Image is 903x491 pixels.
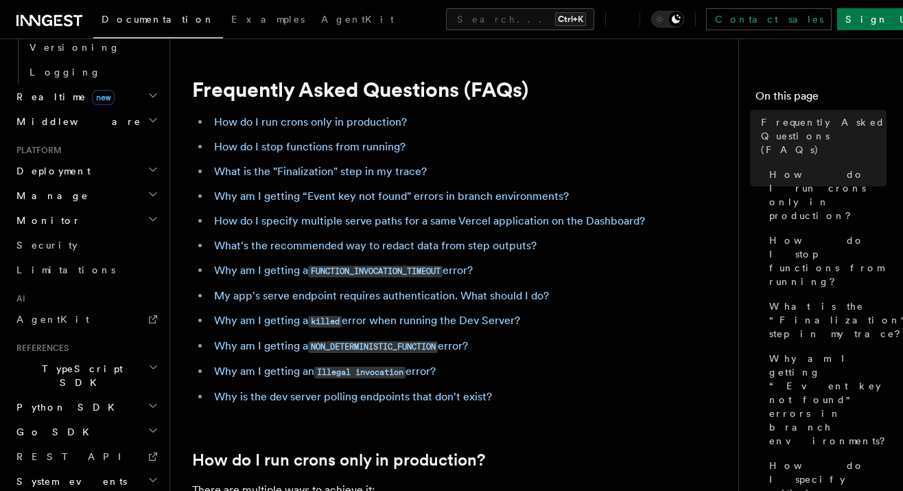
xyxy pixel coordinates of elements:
a: Contact sales [706,8,832,30]
span: REST API [16,451,133,462]
a: What's the recommended way to redact data from step outputs? [214,239,537,252]
a: Frequently Asked Questions (FAQs) [755,110,887,162]
a: What is the "Finalization" step in my trace? [214,165,427,178]
span: References [11,343,69,354]
a: Why is the dev server polling endpoints that don't exist? [214,390,492,403]
span: Manage [11,189,89,203]
span: Documentation [102,14,215,25]
code: killed [308,316,342,328]
span: Platform [11,145,62,156]
a: How do I specify multiple serve paths for a same Vercel application on the Dashboard? [214,214,645,227]
span: Examples [231,14,305,25]
span: How do I run crons only in production? [769,168,887,222]
a: Versioning [24,35,161,60]
span: Python SDK [11,400,123,414]
a: Documentation [93,4,223,38]
a: My app's serve endpoint requires authentication. What should I do? [214,289,549,302]
span: How do I stop functions from running? [769,233,887,288]
button: Python SDK [11,395,161,420]
span: new [92,90,115,105]
span: System events [11,475,127,488]
a: AgentKit [11,307,161,332]
a: How do I stop functions from running? [214,140,406,153]
code: FUNCTION_INVOCATION_TIMEOUT [308,266,443,277]
span: Frequently Asked Questions (FAQs) [761,115,887,157]
span: Security [16,240,78,251]
span: Why am I getting “Event key not found" errors in branch environments? [769,352,895,448]
span: AgentKit [321,14,394,25]
a: How do I run crons only in production? [214,115,407,128]
button: Manage [11,183,161,208]
code: NON_DETERMINISTIC_FUNCTION [308,341,438,353]
button: TypeScript SDK [11,356,161,395]
span: Realtime [11,90,115,104]
a: Why am I getting “Event key not found" errors in branch environments? [214,190,569,203]
h1: Frequently Asked Questions (FAQs) [192,77,727,102]
a: Examples [223,4,313,37]
a: AgentKit [313,4,402,37]
button: Realtimenew [11,84,161,109]
span: Monitor [11,214,81,227]
button: Toggle dark mode [651,11,684,27]
a: How do I run crons only in production? [764,162,887,228]
button: Monitor [11,208,161,233]
span: Limitations [16,264,115,275]
a: REST API [11,444,161,469]
button: Middleware [11,109,161,134]
code: Illegal invocation [314,367,406,378]
a: Why am I getting aFUNCTION_INVOCATION_TIMEOUTerror? [214,264,473,277]
a: How do I stop functions from running? [764,228,887,294]
a: What is the "Finalization" step in my trace? [764,294,887,346]
span: AgentKit [16,314,89,325]
a: Why am I getting “Event key not found" errors in branch environments? [764,346,887,453]
span: Deployment [11,164,91,178]
a: Security [11,233,161,258]
a: Logging [24,60,161,84]
span: Logging [30,67,101,78]
span: TypeScript SDK [11,362,148,389]
a: Why am I getting aNON_DETERMINISTIC_FUNCTIONerror? [214,339,468,352]
button: Deployment [11,159,161,183]
button: Go SDK [11,420,161,444]
a: Why am I getting akillederror when running the Dev Server? [214,314,520,327]
button: Search...Ctrl+K [446,8,594,30]
a: Limitations [11,258,161,282]
kbd: Ctrl+K [555,12,586,26]
span: Versioning [30,42,120,53]
a: How do I run crons only in production? [192,450,485,470]
span: AI [11,293,25,304]
a: Why am I getting anIllegal invocationerror? [214,365,436,378]
h4: On this page [755,88,887,110]
span: Go SDK [11,425,97,439]
span: Middleware [11,115,141,128]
